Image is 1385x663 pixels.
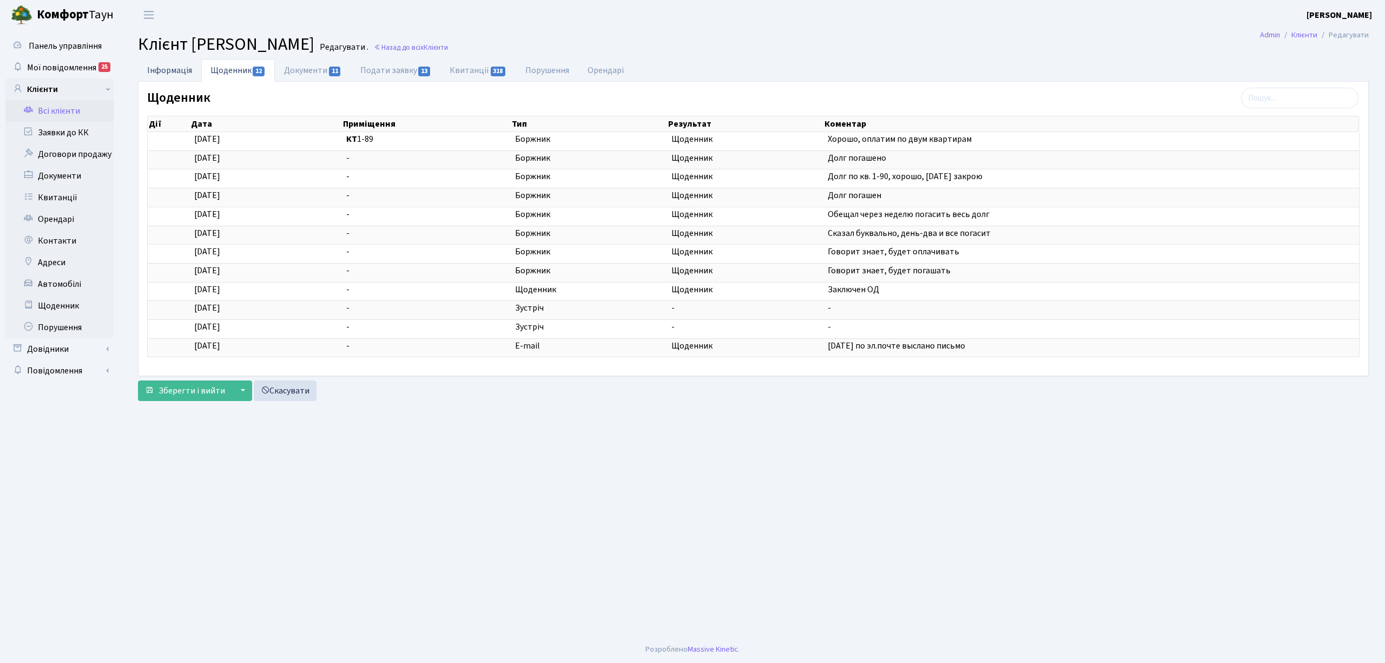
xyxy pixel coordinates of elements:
[515,265,663,277] span: Боржник
[159,385,225,397] span: Зберегти і вийти
[346,340,506,352] span: -
[194,170,220,182] span: [DATE]
[253,67,265,76] span: 12
[194,302,220,314] span: [DATE]
[645,644,740,655] div: Розроблено .
[5,187,114,208] a: Квитанції
[37,6,89,23] b: Комфорт
[511,116,667,132] th: Тип
[671,340,819,352] span: Щоденник
[515,246,663,258] span: Боржник
[194,340,220,352] span: [DATE]
[688,644,738,655] a: Massive Kinetic
[138,32,314,57] span: Клієнт [PERSON_NAME]
[194,284,220,296] span: [DATE]
[667,116,823,132] th: Результат
[515,208,663,221] span: Боржник
[5,122,114,143] a: Заявки до КК
[346,133,506,146] span: 1-89
[138,380,232,401] button: Зберегти і вийти
[424,42,448,52] span: Клієнти
[823,116,1359,132] th: Коментар
[1307,9,1372,22] a: [PERSON_NAME]
[190,116,341,132] th: Дата
[671,227,819,240] span: Щоденник
[346,133,357,145] b: КТ
[254,380,316,401] a: Скасувати
[5,252,114,273] a: Адреси
[828,227,991,239] span: Сказал буквально, день-два и все погасит
[671,284,819,296] span: Щоденник
[1244,24,1385,47] nav: breadcrumb
[27,62,96,74] span: Мої повідомлення
[5,295,114,317] a: Щоденник
[5,35,114,57] a: Панель управління
[5,273,114,295] a: Автомобілі
[828,152,886,164] span: Долг погашено
[515,340,663,352] span: E-mail
[346,321,506,333] span: -
[516,59,578,82] a: Порушення
[5,143,114,165] a: Договори продажу
[828,340,965,352] span: [DATE] по эл.почте выслано письмо
[346,170,506,183] span: -
[5,165,114,187] a: Документи
[671,302,819,314] span: -
[346,227,506,240] span: -
[346,302,506,314] span: -
[5,208,114,230] a: Орендарі
[329,67,341,76] span: 11
[578,59,633,82] a: Орендарі
[828,321,831,333] span: -
[828,284,879,296] span: Заключен ОД
[194,152,220,164] span: [DATE]
[194,321,220,333] span: [DATE]
[828,208,990,220] span: Обещал через неделю погасить весь долг
[828,189,881,201] span: Долг погашен
[201,59,275,82] a: Щоденник
[5,360,114,382] a: Повідомлення
[346,265,506,277] span: -
[5,230,114,252] a: Контакти
[148,116,190,132] th: Дії
[828,265,951,277] span: Говорит знает, будет погашать
[515,321,663,333] span: Зустріч
[29,40,102,52] span: Панель управління
[194,265,220,277] span: [DATE]
[515,189,663,202] span: Боржник
[11,4,32,26] img: logo.png
[5,100,114,122] a: Всі клієнти
[671,170,819,183] span: Щоденник
[671,133,819,146] span: Щоденник
[671,189,819,202] span: Щоденник
[1260,29,1280,41] a: Admin
[515,227,663,240] span: Боржник
[440,59,516,82] a: Квитанції
[5,338,114,360] a: Довідники
[828,133,972,145] span: Хорошо, оплатим по двум квартирам
[194,208,220,220] span: [DATE]
[5,317,114,338] a: Порушення
[671,208,819,221] span: Щоденник
[671,265,819,277] span: Щоденник
[828,246,959,258] span: Говорит знает, будет оплачивать
[135,6,162,24] button: Переключити навігацію
[1241,88,1358,108] input: Пошук...
[515,284,663,296] span: Щоденник
[418,67,430,76] span: 13
[346,152,506,165] span: -
[194,133,220,145] span: [DATE]
[351,59,440,82] a: Подати заявку
[5,57,114,78] a: Мої повідомлення25
[515,170,663,183] span: Боржник
[828,170,982,182] span: Долг по кв. 1-90, хорошо, [DATE] закрою
[671,152,819,165] span: Щоденник
[275,59,351,82] a: Документи
[346,246,506,258] span: -
[37,6,114,24] span: Таун
[194,227,220,239] span: [DATE]
[318,42,368,52] small: Редагувати .
[194,246,220,258] span: [DATE]
[98,62,110,72] div: 25
[491,67,506,76] span: 318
